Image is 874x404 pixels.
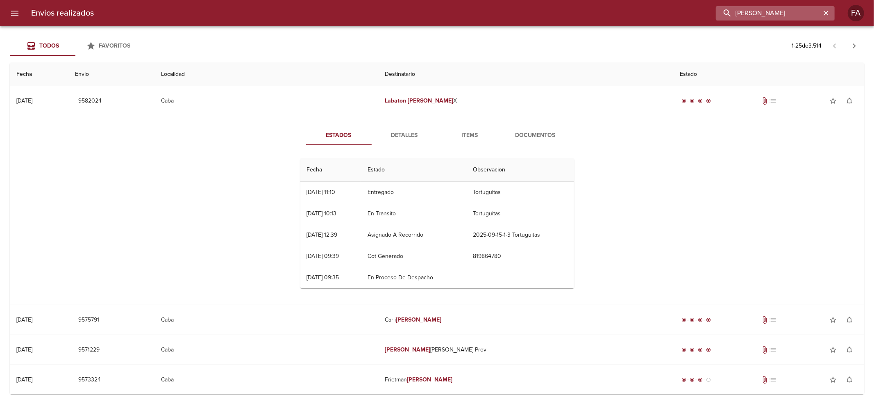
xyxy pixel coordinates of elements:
button: 9582024 [75,94,105,109]
span: No tiene pedido asociado [769,316,777,324]
span: radio_button_checked [698,317,703,322]
span: notifications_none [845,376,854,384]
input: buscar [716,6,821,21]
button: Agregar a favoritos [825,372,841,388]
button: Activar notificaciones [841,93,858,109]
button: 9571229 [75,342,103,358]
td: X [378,86,673,116]
td: En Transito [361,203,466,224]
span: radio_button_checked [706,347,711,352]
span: Tiene documentos adjuntos [760,376,769,384]
span: 9575791 [78,315,99,325]
span: radio_button_checked [698,377,703,382]
button: 9575791 [75,313,102,328]
td: Caba [155,335,379,365]
div: Entregado [680,346,713,354]
td: Caba [155,86,379,116]
th: Destinatario [378,63,673,86]
em: [PERSON_NAME] [396,316,441,323]
th: Localidad [155,63,379,86]
span: radio_button_checked [690,98,695,103]
div: Tabs Envios [10,36,141,56]
div: [DATE] 11:10 [307,189,336,196]
span: radio_button_checked [681,347,686,352]
span: radio_button_unchecked [706,377,711,382]
span: radio_button_checked [690,377,695,382]
td: Tortuguitas [466,203,574,224]
span: notifications_none [845,346,854,354]
span: radio_button_checked [690,347,695,352]
button: menu [5,3,25,23]
span: radio_button_checked [706,317,711,322]
span: star_border [829,97,837,105]
span: Detalles [377,130,432,141]
button: Agregar a favoritos [825,312,841,328]
td: Carli [378,305,673,335]
button: Activar notificaciones [841,342,858,358]
td: Caba [155,305,379,335]
td: Asignado A Recorrido [361,224,466,246]
button: Activar notificaciones [841,312,858,328]
span: Tiene documentos adjuntos [760,97,769,105]
div: [DATE] [16,376,32,383]
em: [PERSON_NAME] [408,97,453,104]
span: notifications_none [845,316,854,324]
div: FA [848,5,864,21]
td: Caba [155,365,379,395]
span: radio_button_checked [698,347,703,352]
th: Fecha [10,63,68,86]
span: star_border [829,316,837,324]
td: Cot Generado [361,246,466,267]
span: Tiene documentos adjuntos [760,316,769,324]
div: En viaje [680,376,713,384]
div: [DATE] 09:39 [307,253,339,260]
button: Activar notificaciones [841,372,858,388]
div: [DATE] [16,346,32,353]
span: Items [442,130,498,141]
span: radio_button_checked [698,98,703,103]
th: Envio [68,63,155,86]
span: 9582024 [78,96,102,106]
span: Todos [39,42,59,49]
button: Agregar a favoritos [825,342,841,358]
span: Favoritos [99,42,131,49]
table: Tabla de seguimiento [300,158,574,288]
td: Entregado [361,182,466,203]
span: Estados [311,130,367,141]
span: radio_button_checked [690,317,695,322]
td: En Proceso De Despacho [361,267,466,288]
td: [PERSON_NAME] Prov [378,335,673,365]
span: radio_button_checked [706,98,711,103]
div: [DATE] 12:39 [307,231,338,238]
span: star_border [829,376,837,384]
span: No tiene pedido asociado [769,97,777,105]
span: Tiene documentos adjuntos [760,346,769,354]
span: Documentos [508,130,563,141]
div: Entregado [680,97,713,105]
td: Tortuguitas [466,182,574,203]
th: Observacion [466,158,574,182]
p: 1 - 25 de 3.514 [792,42,822,50]
span: No tiene pedido asociado [769,346,777,354]
button: 9573324 [75,372,104,388]
span: radio_button_checked [681,98,686,103]
h6: Envios realizados [31,7,94,20]
em: Labaton [385,97,406,104]
td: 819864780 [466,246,574,267]
div: Entregado [680,316,713,324]
span: radio_button_checked [681,377,686,382]
div: [DATE] [16,97,32,104]
em: [PERSON_NAME] [407,376,452,383]
span: No tiene pedido asociado [769,376,777,384]
em: [PERSON_NAME] [385,346,430,353]
th: Fecha [300,158,361,182]
span: star_border [829,346,837,354]
div: [DATE] 09:35 [307,274,339,281]
span: notifications_none [845,97,854,105]
div: [DATE] 10:13 [307,210,337,217]
span: Pagina anterior [825,41,844,50]
td: 2025-09-15-1-3 Tortuguitas [466,224,574,246]
div: [DATE] [16,316,32,323]
td: Frietman [378,365,673,395]
th: Estado [673,63,864,86]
